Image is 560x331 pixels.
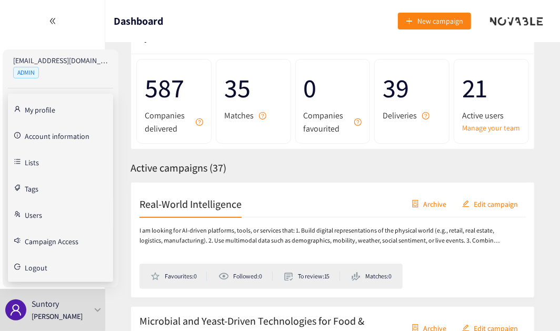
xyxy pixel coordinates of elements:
[25,131,89,140] a: Account information
[423,198,446,209] span: Archive
[354,118,362,126] span: question-circle
[398,13,471,29] button: plusNew campaign
[404,195,454,212] button: containerArchive
[131,182,535,298] a: Real-World IntelligencecontainerArchiveeditEdit campaignI am looking for AI-driven platforms, too...
[139,226,502,246] p: I am looking for AI-driven platforms, tools, or services that: 1. Build digital representations o...
[9,304,22,316] span: user
[462,67,521,109] span: 21
[25,236,78,245] a: Campaign Access
[224,109,254,122] span: Matches
[224,67,283,109] span: 35
[454,195,526,212] button: editEdit campaign
[383,109,417,122] span: Deliveries
[25,264,47,272] span: Logout
[25,183,38,193] a: Tags
[32,297,59,310] p: Suntory
[145,67,203,109] span: 587
[25,104,55,114] a: My profile
[406,17,413,26] span: plus
[196,118,203,126] span: question-circle
[14,264,21,270] span: logout
[383,67,441,109] span: 39
[13,67,39,78] span: ADMIN
[304,109,349,135] span: Companies favourited
[259,112,266,119] span: question-circle
[139,196,242,211] h2: Real-World Intelligence
[284,272,340,281] li: To review: 15
[507,280,560,331] iframe: Chat Widget
[462,109,504,122] span: Active users
[151,272,207,281] li: Favourites: 0
[462,200,469,208] span: edit
[412,200,419,208] span: container
[352,272,392,281] li: Matches: 0
[422,112,429,119] span: question-circle
[218,272,272,281] li: Followed: 0
[49,17,56,25] span: double-left
[13,55,108,66] p: [EMAIL_ADDRESS][DOMAIN_NAME]
[462,122,521,134] a: Manage your team
[131,161,226,175] span: Active campaigns ( 37 )
[25,157,39,166] a: Lists
[417,15,463,27] span: New campaign
[25,209,42,219] a: Users
[32,310,83,322] p: [PERSON_NAME]
[304,67,362,109] span: 0
[145,109,191,135] span: Companies delivered
[474,198,518,209] span: Edit campaign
